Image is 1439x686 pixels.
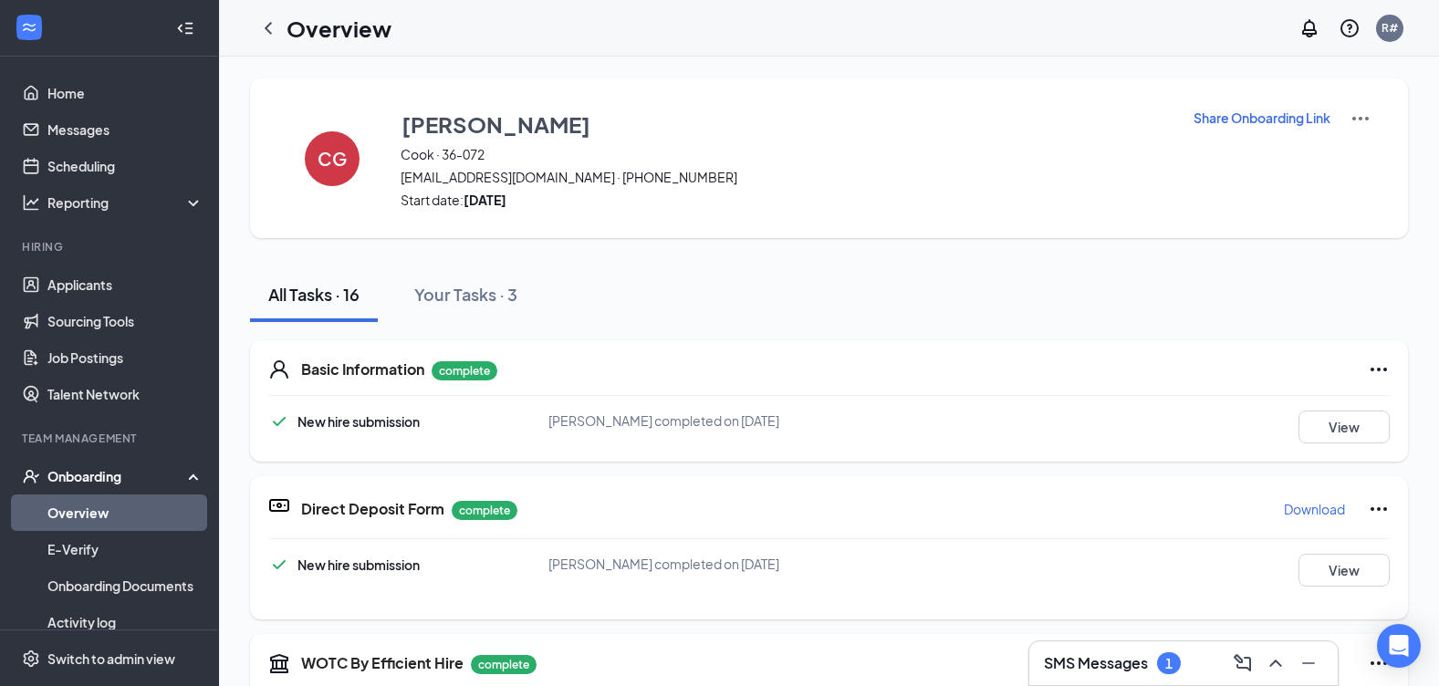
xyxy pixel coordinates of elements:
[318,152,347,165] h4: CG
[297,556,420,573] span: New hire submission
[47,467,188,485] div: Onboarding
[401,191,1170,209] span: Start date:
[401,145,1170,163] span: Cook · 36-072
[22,239,200,255] div: Hiring
[268,359,290,380] svg: User
[1228,649,1257,678] button: ComposeMessage
[47,376,203,412] a: Talent Network
[301,499,444,519] h5: Direct Deposit Form
[47,75,203,111] a: Home
[1283,494,1346,524] button: Download
[1377,624,1421,668] div: Open Intercom Messenger
[548,412,779,429] span: [PERSON_NAME] completed on [DATE]
[257,17,279,39] svg: ChevronLeft
[22,431,200,446] div: Team Management
[22,193,40,212] svg: Analysis
[401,109,590,140] h3: [PERSON_NAME]
[301,653,464,673] h5: WOTC By Efficient Hire
[1368,359,1390,380] svg: Ellipses
[1368,652,1390,674] svg: Ellipses
[47,193,204,212] div: Reporting
[47,604,203,640] a: Activity log
[268,411,290,432] svg: Checkmark
[414,283,517,306] div: Your Tasks · 3
[1350,108,1371,130] img: More Actions
[1368,498,1390,520] svg: Ellipses
[268,554,290,576] svg: Checkmark
[47,339,203,376] a: Job Postings
[1232,652,1254,674] svg: ComposeMessage
[452,501,517,520] p: complete
[1339,17,1361,39] svg: QuestionInfo
[548,556,779,572] span: [PERSON_NAME] completed on [DATE]
[287,108,378,209] button: CG
[47,531,203,567] a: E-Verify
[1298,17,1320,39] svg: Notifications
[287,13,391,44] h1: Overview
[1261,649,1290,678] button: ChevronUp
[1165,656,1173,671] div: 1
[47,303,203,339] a: Sourcing Tools
[401,108,1170,140] button: [PERSON_NAME]
[1265,652,1287,674] svg: ChevronUp
[268,283,360,306] div: All Tasks · 16
[1298,652,1319,674] svg: Minimize
[47,111,203,148] a: Messages
[432,361,497,380] p: complete
[1194,109,1330,127] p: Share Onboarding Link
[22,467,40,485] svg: UserCheck
[22,650,40,668] svg: Settings
[47,148,203,184] a: Scheduling
[1298,411,1390,443] button: View
[1382,20,1398,36] div: R#
[47,494,203,531] a: Overview
[1044,653,1148,673] h3: SMS Messages
[297,413,420,430] span: New hire submission
[401,168,1170,186] span: [EMAIL_ADDRESS][DOMAIN_NAME] · [PHONE_NUMBER]
[268,652,290,674] svg: Government
[471,655,537,674] p: complete
[464,192,506,208] strong: [DATE]
[176,19,194,37] svg: Collapse
[1298,554,1390,587] button: View
[47,567,203,604] a: Onboarding Documents
[20,18,38,36] svg: WorkstreamLogo
[1193,108,1331,128] button: Share Onboarding Link
[301,359,424,379] h5: Basic Information
[47,266,203,303] a: Applicants
[47,650,175,668] div: Switch to admin view
[1294,649,1323,678] button: Minimize
[268,494,290,516] svg: DirectDepositIcon
[1284,500,1345,518] p: Download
